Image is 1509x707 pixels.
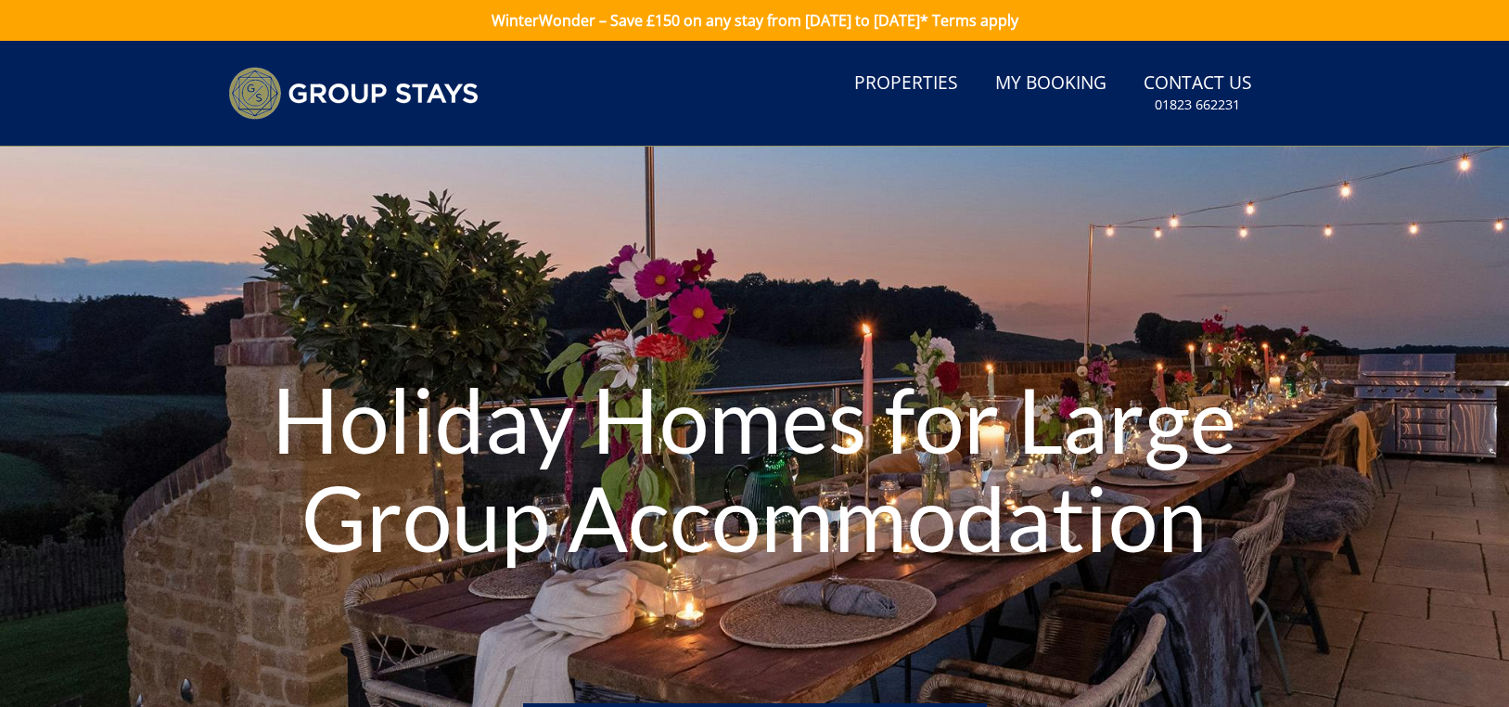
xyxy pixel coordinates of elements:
a: Properties [847,63,966,105]
small: 01823 662231 [1155,96,1240,114]
a: Contact Us01823 662231 [1136,63,1260,123]
a: My Booking [988,63,1114,105]
h1: Holiday Homes for Large Group Accommodation [226,333,1283,603]
img: Group Stays [228,67,479,120]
